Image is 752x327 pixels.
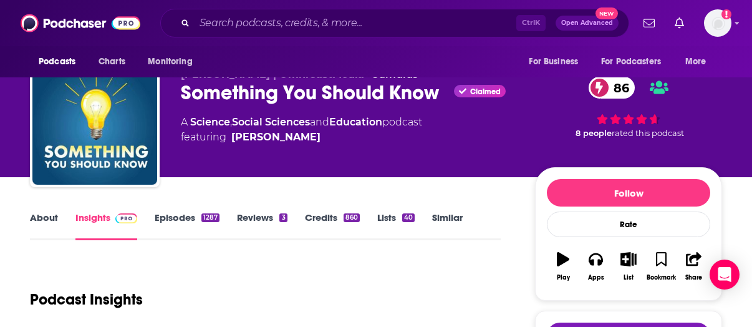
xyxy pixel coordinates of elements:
div: 40 [402,213,415,222]
span: Logged in as hannah.bishop [704,9,731,37]
img: User Profile [704,9,731,37]
span: New [595,7,618,19]
a: Reviews3 [237,212,287,240]
div: Apps [588,274,604,281]
span: featuring [181,130,422,145]
span: For Business [529,53,578,71]
span: rated this podcast [612,129,684,138]
h1: Podcast Insights [30,290,143,309]
a: Similar [432,212,463,240]
a: Science [190,116,230,128]
span: and [310,116,329,128]
span: Monitoring [148,53,192,71]
button: open menu [30,50,92,74]
div: List [624,274,634,281]
a: Lists40 [377,212,415,240]
span: Charts [99,53,125,71]
button: List [612,244,645,289]
span: 86 [601,77,635,99]
div: Play [557,274,570,281]
span: More [685,53,706,71]
button: Bookmark [645,244,677,289]
a: Education [329,116,382,128]
a: Charts [90,50,133,74]
div: Open Intercom Messenger [710,260,740,290]
a: Show notifications dropdown [670,12,689,34]
div: 86 8 peoplerated this podcast [535,69,722,146]
a: About [30,212,58,240]
div: 860 [344,213,360,222]
button: open menu [593,50,679,74]
span: Claimed [470,89,501,95]
a: Episodes1287 [155,212,219,240]
a: Social Sciences [232,116,310,128]
a: Mike Carruthers [231,130,321,145]
a: Show notifications dropdown [639,12,660,34]
span: For Podcasters [601,53,661,71]
img: Podchaser - Follow, Share and Rate Podcasts [21,11,140,35]
div: 3 [279,213,287,222]
div: Search podcasts, credits, & more... [160,9,629,37]
button: Open AdvancedNew [556,16,619,31]
div: Bookmark [647,274,676,281]
span: Podcasts [39,53,75,71]
span: , [230,116,232,128]
img: Something You Should Know [32,60,157,185]
img: Podchaser Pro [115,213,137,223]
div: Rate [547,212,710,237]
button: open menu [520,50,594,74]
a: Credits860 [305,212,360,240]
div: A podcast [181,115,422,145]
button: Play [547,244,579,289]
div: 1287 [201,213,219,222]
button: Follow [547,179,710,207]
span: Ctrl K [516,15,546,31]
input: Search podcasts, credits, & more... [195,13,516,33]
button: Share [678,244,710,289]
span: Open Advanced [561,20,613,26]
button: Apps [579,244,612,289]
button: open menu [677,50,722,74]
span: 8 people [576,129,612,138]
svg: Add a profile image [721,9,731,19]
button: open menu [139,50,208,74]
button: Show profile menu [704,9,731,37]
a: 86 [589,77,635,99]
div: Share [685,274,702,281]
a: InsightsPodchaser Pro [75,212,137,240]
